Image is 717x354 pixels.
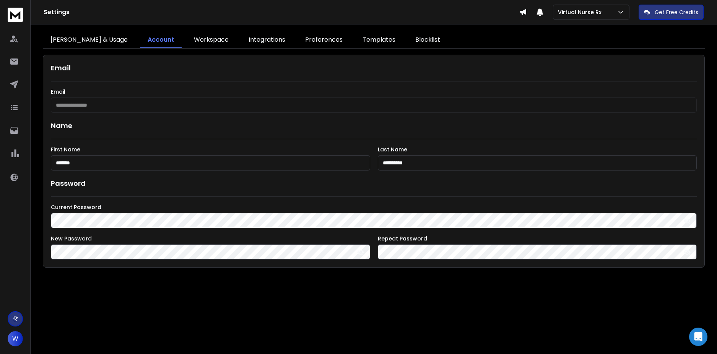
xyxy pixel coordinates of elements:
label: Repeat Password [378,236,697,241]
label: Current Password [51,205,697,210]
label: Email [51,89,697,94]
h1: Settings [44,8,519,17]
a: Blocklist [408,32,448,48]
div: Open Intercom Messenger [689,328,707,346]
p: Virtual Nurse Rx [558,8,605,16]
a: Workspace [186,32,236,48]
h1: Name [51,120,697,131]
a: [PERSON_NAME] & Usage [43,32,135,48]
button: W [8,331,23,346]
a: Integrations [241,32,293,48]
label: Last Name [378,147,697,152]
img: logo [8,8,23,22]
a: Templates [355,32,403,48]
p: Get Free Credits [655,8,698,16]
a: Account [140,32,182,48]
label: New Password [51,236,370,241]
h1: Email [51,63,697,73]
button: Get Free Credits [639,5,704,20]
a: Preferences [298,32,350,48]
label: First Name [51,147,370,152]
h1: Password [51,178,86,189]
